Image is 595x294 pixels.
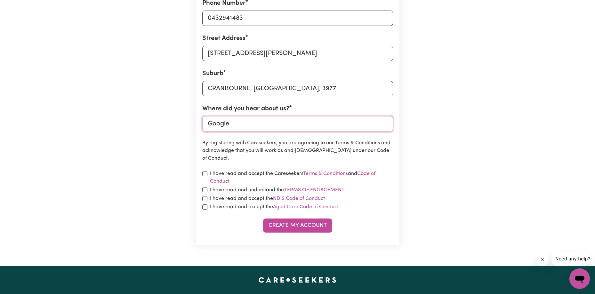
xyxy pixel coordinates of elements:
input: e.g. 0412 345 678 [202,11,393,26]
input: e.g. North Bondi, New South Wales [202,81,393,96]
a: Code of Conduct [210,171,375,184]
a: Terms & Conditions [303,171,348,176]
input: e.g. 221B Victoria St [202,46,393,61]
label: I have read and accept the Careseekers and [210,170,393,185]
a: Careseekers home page [259,277,336,282]
label: Street Address [202,34,245,43]
a: Aged Care Code of Conduct [273,204,339,210]
label: Suburb [202,69,223,78]
a: NDIS Code of Conduct [273,196,325,201]
label: I have read and accept the [210,195,325,203]
iframe: Close message [536,253,549,266]
span: Need any help? [4,4,39,10]
p: By registering with Careseekers, you are agreeing to our Terms & Conditions and acknowledge that ... [202,139,393,162]
label: Where did you hear about us? [202,104,289,114]
label: I have read and accept the [210,203,339,211]
input: e.g. Google, word of mouth etc. [202,116,393,131]
label: I have read and understand the [210,186,345,194]
button: Create My Account [263,219,332,233]
button: I have read and understand the [284,186,345,194]
iframe: Message from company [551,252,590,266]
iframe: Button to launch messaging window [569,268,590,289]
